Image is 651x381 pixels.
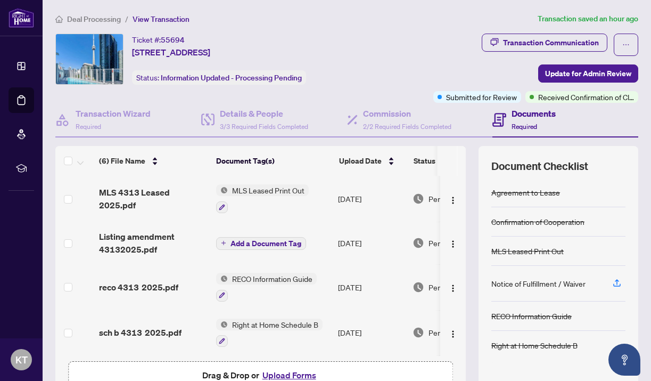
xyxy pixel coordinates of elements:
h4: Documents [512,107,556,120]
img: Document Status [413,193,424,205]
h4: Transaction Wizard [76,107,151,120]
span: Pending Review [428,281,482,293]
div: Agreement to Lease [491,187,560,198]
span: MLS 4313 Leased 2025.pdf [99,186,208,212]
td: [DATE] [334,222,408,264]
span: 55694 [161,35,185,45]
td: [DATE] [334,310,408,356]
span: Add a Document Tag [230,240,301,247]
td: [DATE] [334,264,408,310]
span: Submitted for Review [446,91,517,103]
div: Transaction Communication [503,34,599,51]
button: Logo [444,324,462,341]
button: Status IconMLS Leased Print Out [216,184,309,213]
span: Pending Review [428,327,482,338]
span: Received Confirmation of Closing [538,91,634,103]
span: (6) File Name [99,155,145,167]
span: Deal Processing [67,14,121,24]
article: Transaction saved an hour ago [538,13,638,25]
span: home [55,15,63,23]
button: Status IconRECO Information Guide [216,273,317,302]
div: Status: [132,70,306,85]
img: Status Icon [216,184,228,196]
img: Logo [449,330,457,338]
span: View Transaction [133,14,189,24]
span: MLS Leased Print Out [228,184,309,196]
img: Status Icon [216,319,228,330]
th: Document Tag(s) [212,146,335,176]
img: Document Status [413,237,424,249]
span: RECO Information Guide [228,273,317,285]
img: Document Status [413,281,424,293]
span: ellipsis [622,41,630,48]
button: Logo [444,190,462,207]
button: Status IconRight at Home Schedule B [216,319,323,347]
button: Update for Admin Review [538,64,638,83]
div: Ticket #: [132,34,185,46]
span: Upload Date [339,155,382,167]
button: Open asap [608,344,640,376]
span: reco 4313 2025.pdf [99,281,178,294]
div: RECO Information Guide [491,310,572,322]
span: Pending Review [428,237,482,249]
img: Logo [449,196,457,205]
img: Status Icon [216,273,228,285]
span: Listing amendment 43132025.pdf [99,230,208,256]
img: logo [9,8,34,28]
li: / [125,13,128,25]
div: Notice of Fulfillment / Waiver [491,278,586,289]
th: Status [409,146,500,176]
button: Logo [444,279,462,296]
td: [DATE] [334,176,408,222]
span: Information Updated - Processing Pending [161,73,302,83]
button: Add a Document Tag [216,236,306,250]
span: 2/2 Required Fields Completed [363,123,451,131]
img: IMG-C12389401_1.jpg [56,34,123,84]
img: Document Status [413,327,424,338]
span: plus [221,240,226,246]
h4: Commission [363,107,451,120]
span: Update for Admin Review [545,65,631,82]
div: MLS Leased Print Out [491,245,564,257]
button: Transaction Communication [482,34,607,52]
button: Add a Document Tag [216,237,306,250]
th: (6) File Name [95,146,212,176]
span: KT [15,352,28,367]
span: 3/3 Required Fields Completed [220,123,308,131]
span: [STREET_ADDRESS] [132,46,210,59]
span: sch b 4313 2025.pdf [99,326,182,339]
span: Pending Review [428,193,482,205]
span: Document Checklist [491,159,588,174]
img: Logo [449,284,457,293]
h4: Details & People [220,107,308,120]
img: Logo [449,240,457,248]
div: Confirmation of Cooperation [491,216,584,228]
button: Logo [444,234,462,252]
span: Required [76,123,101,131]
span: Status [414,155,435,167]
span: Right at Home Schedule B [228,319,323,330]
th: Upload Date [335,146,409,176]
span: Required [512,123,537,131]
div: Right at Home Schedule B [491,339,578,351]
